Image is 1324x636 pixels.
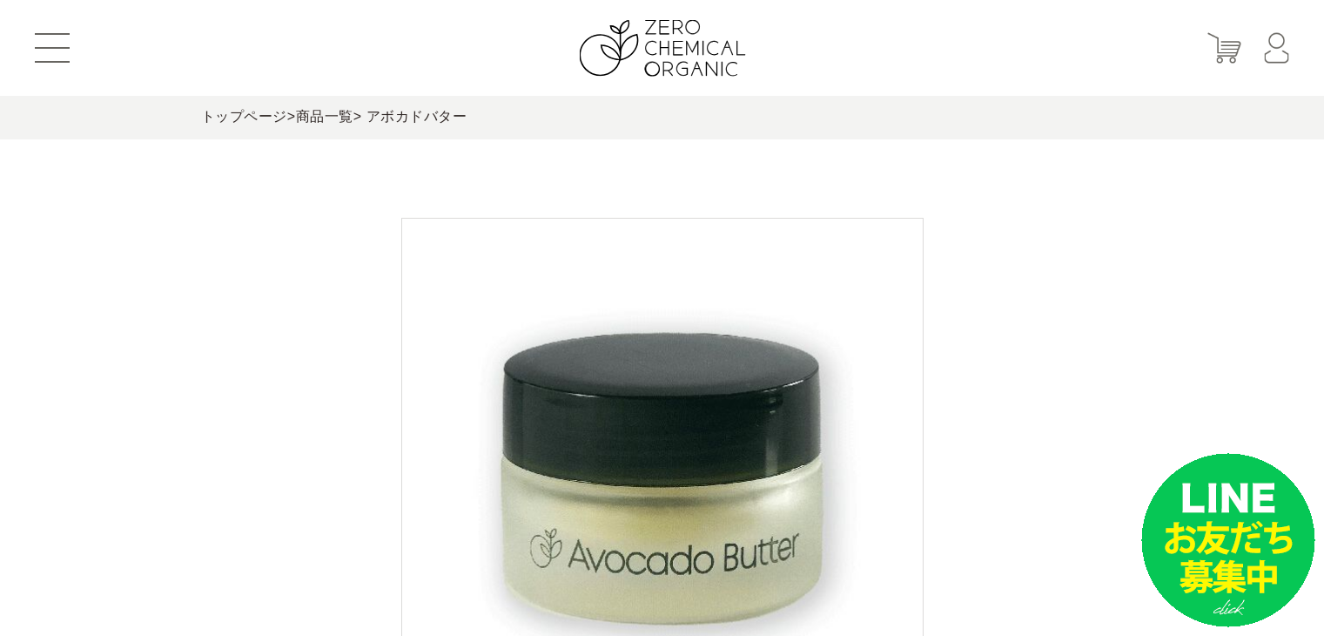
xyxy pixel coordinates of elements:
a: トップページ [201,109,287,124]
img: ZERO CHEMICAL ORGANIC [579,20,745,77]
img: small_line.png [1141,453,1315,627]
div: > > アボカドバター [201,96,1124,139]
img: マイページ [1264,33,1289,64]
a: 商品一覧 [296,109,353,124]
img: カート [1207,33,1241,64]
